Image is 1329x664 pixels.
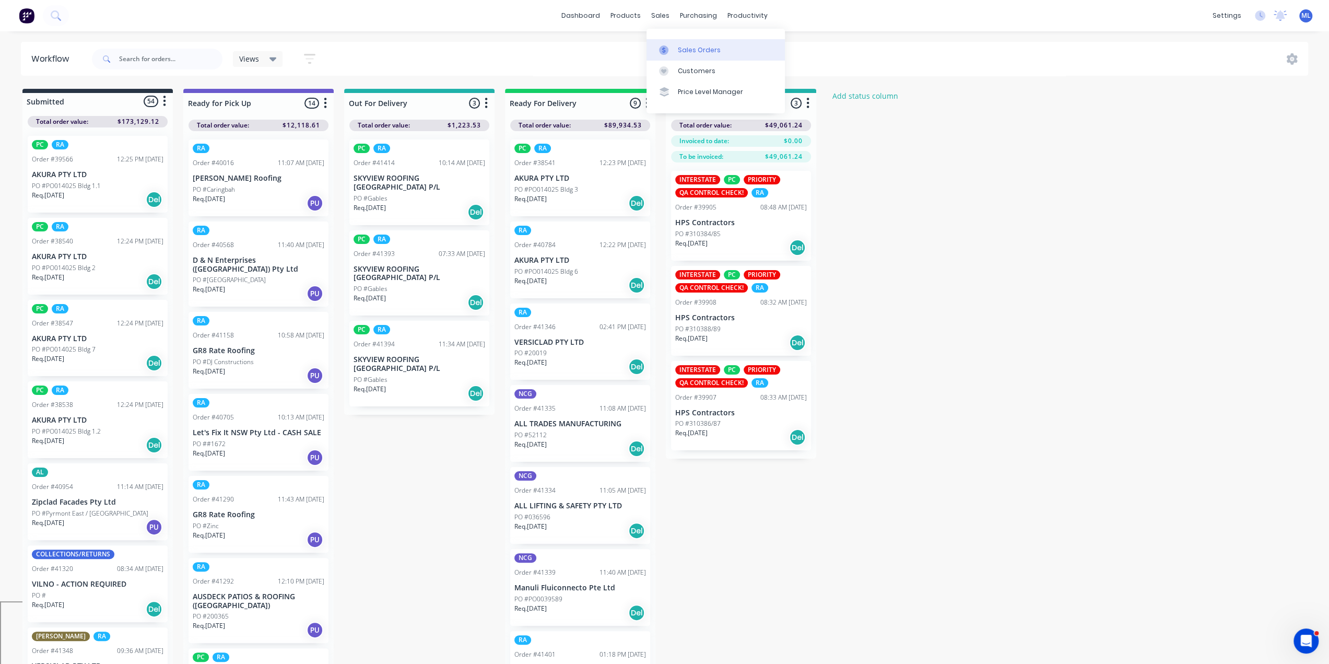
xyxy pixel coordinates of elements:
p: HPS Contractors [675,409,807,417]
p: Req. [DATE] [514,276,547,286]
p: Req. [DATE] [514,604,547,613]
p: PO #PO014025 Bldg 2 [32,263,96,273]
div: RAOrder #4129212:10 PM [DATE]AUSDECK PATIOS & ROOFING ([GEOGRAPHIC_DATA])PO #200365Req.[DATE]PU [189,558,328,644]
div: INTERSTATEPCPRIORITYQA CONTROL CHECK!RAOrder #3990508:48 AM [DATE]HPS ContractorsPO #310384/85Req... [671,171,811,261]
div: RA [193,316,209,325]
img: Factory [19,8,34,24]
span: To be invoiced: [679,152,723,161]
div: Order #41290 [193,495,234,504]
div: PU [307,285,323,302]
div: PC [724,270,740,279]
div: RAOrder #4115810:58 AM [DATE]GR8 Rate RoofingPO #DJ ConstructionsReq.[DATE]PU [189,312,328,389]
span: $49,061.24 [765,152,803,161]
a: dashboard [556,8,605,24]
p: Req. [DATE] [675,334,708,343]
div: products [605,8,646,24]
div: PU [307,449,323,466]
div: PCRAOrder #3854012:24 PM [DATE]AKURA PTY LTDPO #PO014025 Bldg 2Req.[DATE]Del [28,218,168,295]
div: Order #39907 [675,393,716,402]
div: 11:14 AM [DATE] [117,482,163,492]
div: 10:58 AM [DATE] [278,331,324,340]
p: Req. [DATE] [32,273,64,282]
div: [PERSON_NAME] [32,632,90,641]
div: sales [646,8,675,24]
p: AUSDECK PATIOS & ROOFING ([GEOGRAPHIC_DATA]) [193,592,324,610]
div: 08:32 AM [DATE] [760,298,807,307]
div: 11:05 AM [DATE] [599,486,646,495]
a: Sales Orders [646,39,785,60]
p: Req. [DATE] [514,440,547,449]
div: PU [307,195,323,212]
div: Del [467,294,484,311]
button: Add status column [827,89,903,103]
div: PRIORITY [744,270,780,279]
div: RA [193,226,209,235]
p: AKURA PTY LTD [32,170,163,179]
div: RA [52,386,68,395]
div: RA [373,235,390,244]
div: 09:36 AM [DATE] [117,646,163,656]
div: Del [146,273,162,290]
div: PCRAOrder #3853812:24 PM [DATE]AKURA PTY LTDPO #PO014025 Bldg 1.2Req.[DATE]Del [28,381,168,458]
a: Customers [646,61,785,81]
p: [PERSON_NAME] Roofing [193,174,324,183]
div: RA [52,140,68,149]
p: AKURA PTY LTD [514,256,646,265]
div: PRIORITY [744,175,780,184]
p: VERSICLAD PTY LTD [514,338,646,347]
p: Req. [DATE] [514,358,547,367]
div: PRIORITY [744,365,780,375]
div: Order #41335 [514,404,556,413]
div: 12:24 PM [DATE] [117,237,163,246]
p: Req. [DATE] [514,522,547,531]
div: PC [193,653,209,662]
div: Order #41158 [193,331,234,340]
p: AKURA PTY LTD [32,334,163,343]
div: 12:24 PM [DATE] [117,319,163,328]
div: Order #40954 [32,482,73,492]
div: 08:34 AM [DATE] [117,564,163,574]
div: Del [789,334,806,351]
span: Total order value: [358,121,410,130]
p: PO #DJ Constructions [193,357,254,367]
span: Total order value: [519,121,571,130]
p: ALL LIFTING & SAFETY PTY LTD [514,502,646,510]
span: Total order value: [197,121,249,130]
div: RA [514,635,531,645]
div: Order #41339 [514,568,556,577]
p: SKYVIEW ROOFING [GEOGRAPHIC_DATA] P/L [354,174,485,192]
div: Del [628,195,645,212]
span: Invoiced to date: [679,136,729,146]
div: INTERSTATE [675,175,720,184]
div: PCRAOrder #3854112:23 PM [DATE]AKURA PTY LTDPO #PO014025 Bldg 3Req.[DATE]Del [510,139,650,216]
p: PO ##1672 [193,439,226,449]
p: Req. [DATE] [193,449,225,458]
p: PO #Gables [354,194,387,203]
p: PO #[GEOGRAPHIC_DATA] [193,275,266,285]
span: Total order value: [679,121,732,130]
div: PCRAOrder #4141410:14 AM [DATE]SKYVIEW ROOFING [GEOGRAPHIC_DATA] P/LPO #GablesReq.[DATE]Del [349,139,489,225]
a: Price Level Manager [646,81,785,102]
div: 11:40 AM [DATE] [278,240,324,250]
span: Views [239,53,259,64]
div: 10:14 AM [DATE] [439,158,485,168]
p: AKURA PTY LTD [32,252,163,261]
div: 10:13 AM [DATE] [278,413,324,422]
p: Req. [DATE] [193,531,225,540]
div: RA [751,188,768,197]
p: Req. [DATE] [32,191,64,200]
div: PCRAOrder #4139307:33 AM [DATE]SKYVIEW ROOFING [GEOGRAPHIC_DATA] P/LPO #GablesReq.[DATE]Del [349,230,489,316]
p: Req. [DATE] [193,621,225,631]
p: PO #Pyrmont East / [GEOGRAPHIC_DATA] [32,509,148,518]
div: Order #41292 [193,577,234,586]
div: RA [193,144,209,153]
p: Manuli Fluiconnecto Pte Ltd [514,584,646,592]
div: PC [514,144,531,153]
p: Req. [DATE] [32,600,64,610]
p: Req. [DATE] [193,285,225,294]
p: SKYVIEW ROOFING [GEOGRAPHIC_DATA] P/L [354,265,485,283]
div: Order #41401 [514,650,556,659]
div: Order #41320 [32,564,73,574]
div: Order #41394 [354,340,395,349]
div: PC [724,175,740,184]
